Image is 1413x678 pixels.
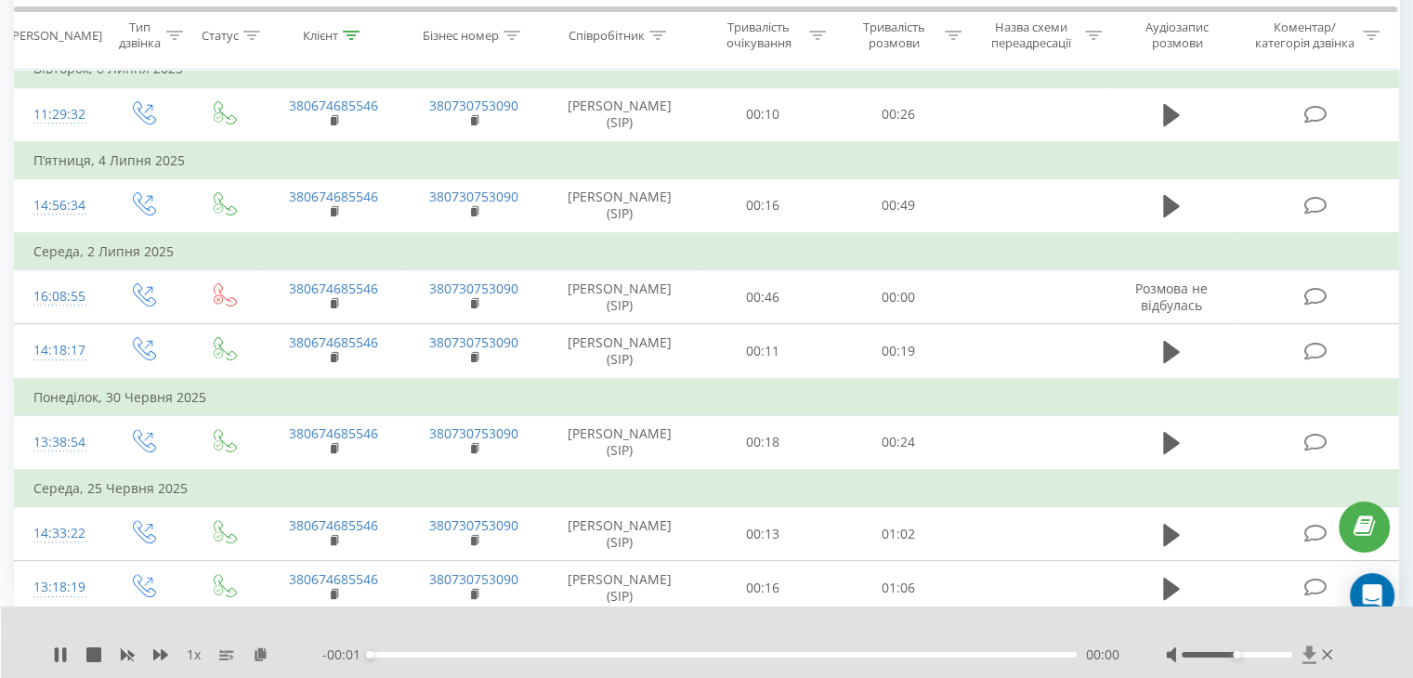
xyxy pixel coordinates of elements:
span: - 00:01 [322,645,370,664]
div: 16:08:55 [33,279,83,315]
td: 00:11 [696,324,831,379]
a: 380674685546 [289,280,378,297]
div: Статус [202,27,239,43]
div: Accessibility label [1233,651,1240,658]
td: [PERSON_NAME] (SIP) [544,87,696,142]
a: 380730753090 [429,188,518,205]
div: Open Intercom Messenger [1350,573,1394,618]
div: Назва схеми переадресації [983,20,1080,51]
td: 00:24 [831,415,965,470]
td: 00:16 [696,178,831,233]
td: [PERSON_NAME] (SIP) [544,561,696,615]
div: 11:29:32 [33,97,83,133]
a: 380730753090 [429,516,518,534]
span: 1 x [187,645,201,664]
span: Розмова не відбулась [1135,280,1208,314]
div: [PERSON_NAME] [8,27,102,43]
a: 380674685546 [289,570,378,588]
td: 00:00 [831,270,965,324]
td: 00:13 [696,507,831,561]
td: Понеділок, 30 Червня 2025 [15,379,1399,416]
div: Аудіозапис розмови [1123,20,1232,51]
a: 380730753090 [429,333,518,351]
td: П’ятниця, 4 Липня 2025 [15,142,1399,179]
td: 00:49 [831,178,965,233]
td: 01:06 [831,561,965,615]
div: Тривалість розмови [847,20,940,51]
a: 380730753090 [429,97,518,114]
td: [PERSON_NAME] (SIP) [544,507,696,561]
td: 00:18 [696,415,831,470]
div: Клієнт [303,27,338,43]
a: 380730753090 [429,570,518,588]
td: Середа, 25 Червня 2025 [15,470,1399,507]
td: 00:10 [696,87,831,142]
td: [PERSON_NAME] (SIP) [544,178,696,233]
div: 14:33:22 [33,515,83,552]
a: 380674685546 [289,333,378,351]
div: Коментар/категорія дзвінка [1249,20,1358,51]
div: Тип дзвінка [117,20,161,51]
td: [PERSON_NAME] (SIP) [544,270,696,324]
div: Тривалість очікування [713,20,805,51]
td: 00:16 [696,561,831,615]
td: 01:02 [831,507,965,561]
a: 380674685546 [289,188,378,205]
div: Accessibility label [366,651,373,658]
div: 13:18:19 [33,569,83,606]
td: 00:19 [831,324,965,379]
div: 13:38:54 [33,424,83,461]
a: 380730753090 [429,280,518,297]
div: Співробітник [569,27,645,43]
a: 380674685546 [289,516,378,534]
div: Бізнес номер [423,27,499,43]
a: 380730753090 [429,424,518,442]
a: 380674685546 [289,97,378,114]
span: 00:00 [1086,645,1119,664]
td: 00:26 [831,87,965,142]
td: Середа, 2 Липня 2025 [15,233,1399,270]
div: 14:56:34 [33,188,83,224]
a: 380674685546 [289,424,378,442]
td: 00:46 [696,270,831,324]
td: [PERSON_NAME] (SIP) [544,415,696,470]
td: [PERSON_NAME] (SIP) [544,324,696,379]
div: 14:18:17 [33,332,83,369]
